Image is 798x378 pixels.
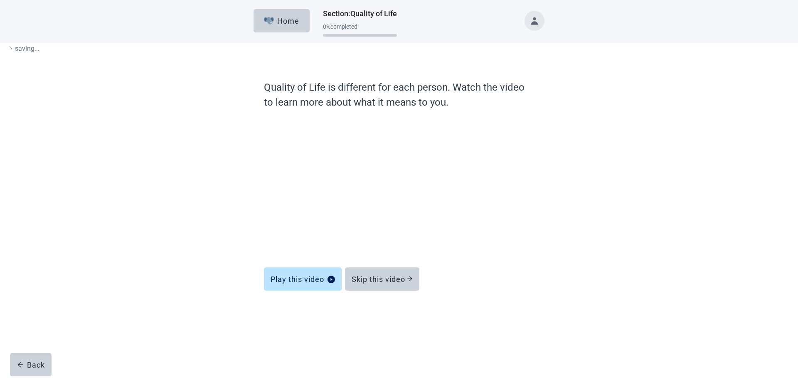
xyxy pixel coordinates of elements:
label: Quality of Life is different for each person. Watch the video to learn more about what it means t... [264,80,534,110]
div: Progress section [323,20,397,40]
span: loading [6,46,12,52]
p: saving ... [7,43,39,54]
button: ElephantHome [254,9,310,32]
button: Toggle account menu [525,11,544,31]
div: Skip this video [352,275,413,283]
iframe: Quality of Life [264,118,513,249]
button: Skip this video arrow-right [345,267,419,291]
span: play-circle [328,276,335,283]
img: Elephant [264,17,274,25]
button: arrow-leftBack [10,353,52,376]
span: arrow-left [17,361,24,368]
div: Back [17,361,45,369]
h1: Section : Quality of Life [323,8,397,20]
div: 0 % completed [323,23,397,30]
span: arrow-right [407,276,413,282]
div: Play this video [271,275,335,283]
div: Home [264,17,300,25]
button: Play this videoplay-circle [264,267,342,291]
